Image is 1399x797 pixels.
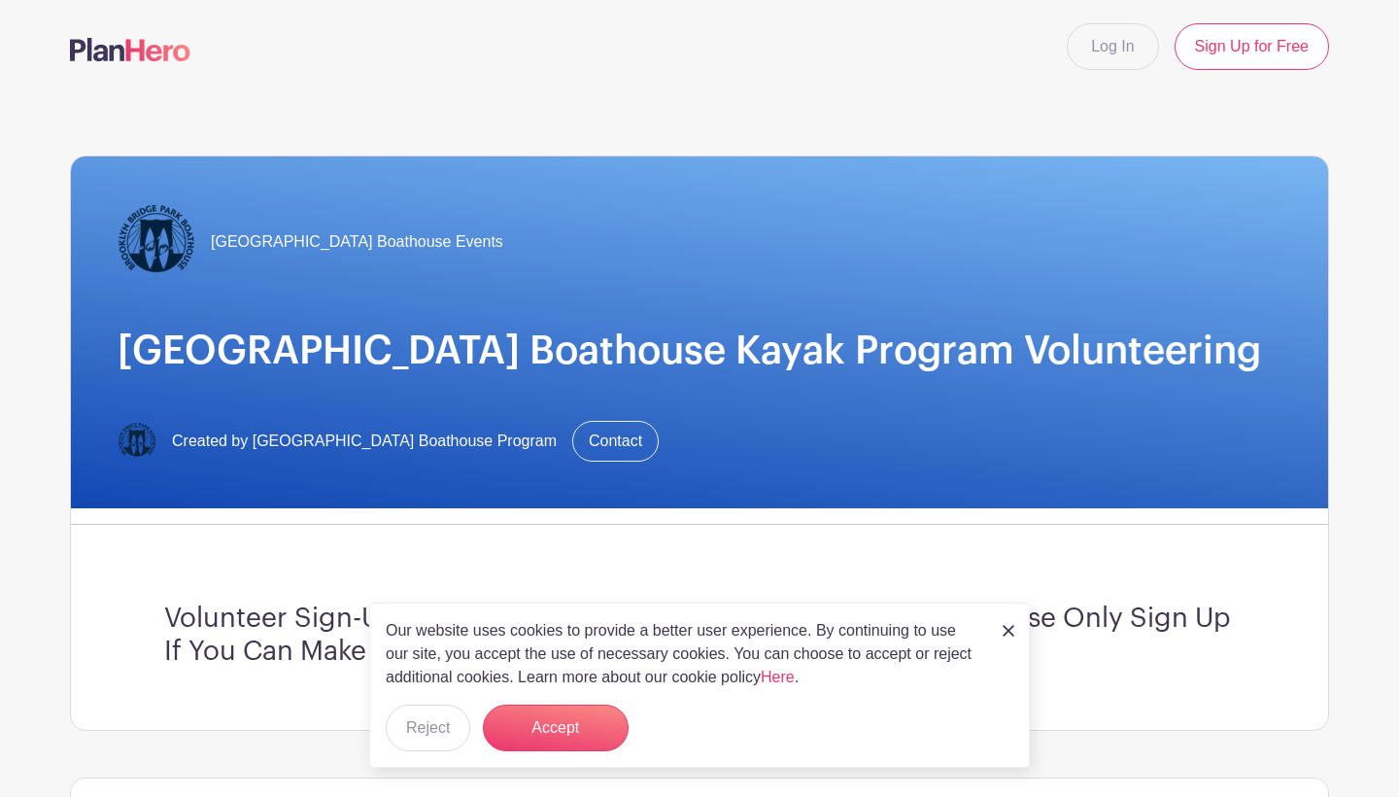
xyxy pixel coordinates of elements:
[211,230,503,254] span: [GEOGRAPHIC_DATA] Boathouse Events
[1175,23,1329,70] a: Sign Up for Free
[761,669,795,685] a: Here
[572,421,659,462] a: Contact
[172,430,557,453] span: Created by [GEOGRAPHIC_DATA] Boathouse Program
[483,705,629,751] button: Accept
[118,328,1281,374] h1: [GEOGRAPHIC_DATA] Boathouse Kayak Program Volunteering
[386,705,470,751] button: Reject
[1003,625,1014,637] img: close_button-5f87c8562297e5c2d7936805f587ecaba9071eb48480494691a3f1689db116b3.svg
[70,38,190,61] img: logo-507f7623f17ff9eddc593b1ce0a138ce2505c220e1c5a4e2b4648c50719b7d32.svg
[118,422,156,461] img: Logo-Title.png
[164,603,1235,668] h3: Volunteer Sign-Up Sheet for Kayaking in [GEOGRAPHIC_DATA] - Please Only Sign Up If You Can Make It
[118,203,195,281] img: Logo-Title.png
[1067,23,1158,70] a: Log In
[386,619,982,689] p: Our website uses cookies to provide a better user experience. By continuing to use our site, you ...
